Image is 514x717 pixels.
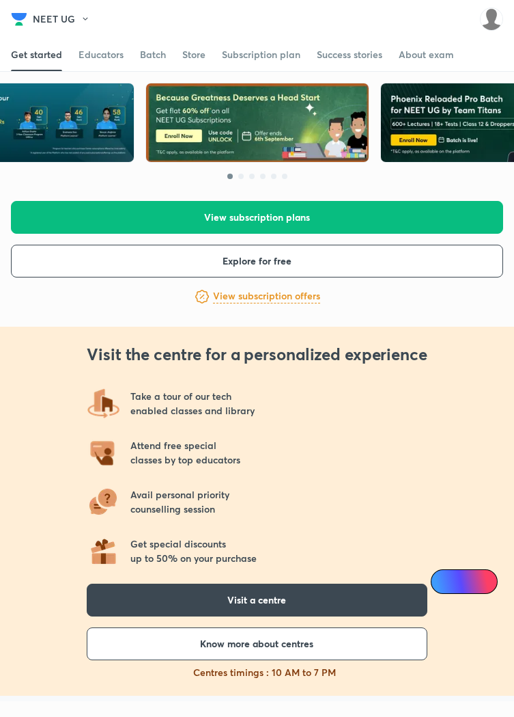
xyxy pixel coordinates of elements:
span: Explore for free [223,254,291,268]
div: Subscription plan [222,48,300,62]
button: Know more about centres [87,627,427,660]
a: Success stories [317,38,382,71]
button: Explore for free [11,245,503,278]
button: Visit a centre [87,584,427,617]
a: Batch [140,38,166,71]
img: offering1.png [87,535,119,567]
button: NEET UG [33,9,98,29]
a: Store [182,38,205,71]
a: Get started [11,38,62,71]
div: Store [182,48,205,62]
p: Avail personal priority counselling session [130,487,232,516]
a: View subscription offers [213,288,320,305]
h6: View subscription offers [213,289,320,303]
button: View subscription plans [11,201,503,234]
div: Educators [78,48,124,62]
div: Batch [140,48,166,62]
div: Get started [11,48,62,62]
h2: Visit the centre for a personalized experience [87,343,427,365]
p: Get special discounts up to 50% on your purchase [130,537,257,565]
span: Know more about centres [200,637,313,651]
p: Centres timings : 10 AM to 7 PM [193,666,336,679]
img: offering4.png [87,387,119,420]
img: avatar [453,8,474,30]
img: offering3.png [87,485,119,518]
img: slots-fillng-fast [178,666,190,679]
span: Visit a centre [227,593,286,607]
a: About exam [399,38,454,71]
img: Organic Chemistry [480,8,503,31]
a: Educators [78,38,124,71]
img: Company Logo [11,11,27,27]
a: Subscription plan [222,38,300,71]
div: Success stories [317,48,382,62]
p: Take a tour of our tech enabled classes and library [130,389,255,418]
img: Icon [439,576,450,587]
a: Ai Doubts [431,569,498,594]
p: Attend free special classes by top educators [130,438,240,467]
span: Ai Doubts [453,576,489,587]
div: About exam [399,48,454,62]
span: View subscription plans [204,211,310,224]
img: offering2.png [87,436,119,469]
